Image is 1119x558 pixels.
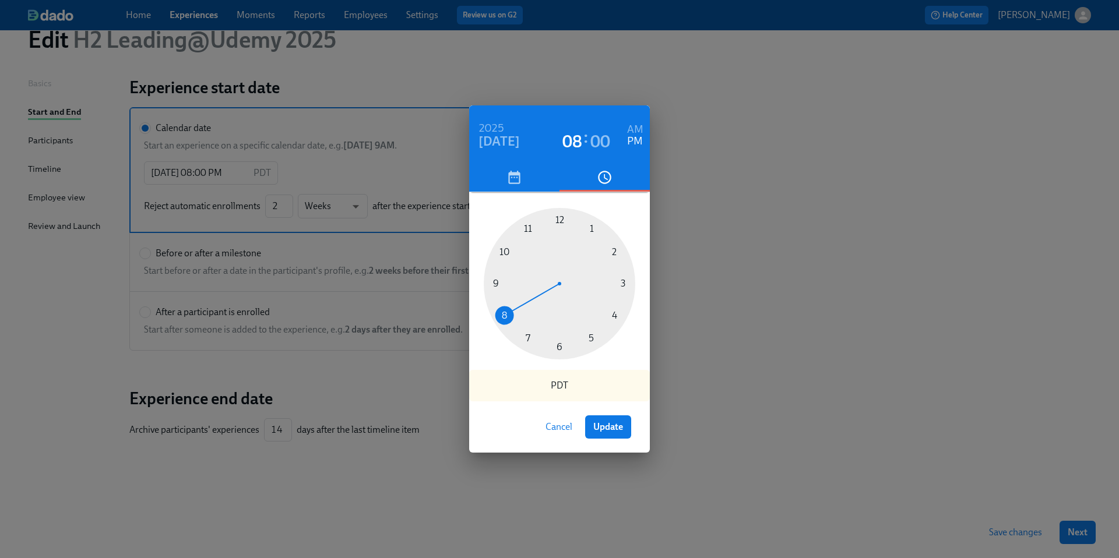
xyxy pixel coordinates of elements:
h4: [DATE] [478,133,520,150]
button: AM [627,124,643,136]
div: PDT [469,370,650,401]
h6: AM [627,121,643,139]
h3: 00 [590,131,610,152]
button: 08 [562,136,582,147]
h3: 08 [562,131,582,152]
button: Update [585,415,631,439]
h3: : [583,126,588,147]
h6: PM [627,132,643,151]
button: Cancel [537,415,580,439]
button: [DATE] [478,136,520,147]
h6: 2025 [478,119,504,138]
span: Update [593,421,623,433]
button: PM [627,136,643,147]
button: 00 [590,136,610,147]
button: 2025 [478,123,504,135]
span: Cancel [546,421,572,433]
